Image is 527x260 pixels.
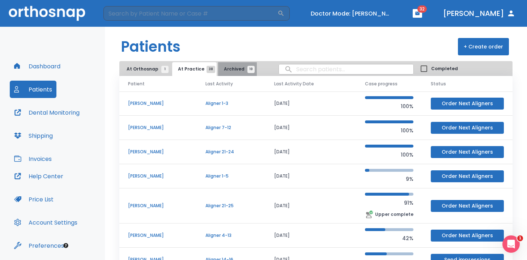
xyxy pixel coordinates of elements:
div: tabs [121,62,258,76]
p: [PERSON_NAME] [128,173,188,179]
p: [PERSON_NAME] [128,100,188,107]
p: Aligner 1-3 [205,100,257,107]
span: Completed [431,65,458,72]
p: [PERSON_NAME] [128,203,188,209]
td: [DATE] [265,164,356,188]
span: Patient [128,81,145,87]
td: [DATE] [265,140,356,164]
td: [DATE] [265,223,356,248]
button: Price List [10,191,58,208]
button: [PERSON_NAME] [440,7,518,20]
button: Doctor Mode: [PERSON_NAME] [308,8,395,20]
span: At Practice [178,66,211,72]
button: Account Settings [10,214,82,231]
span: Last Activity Date [274,81,314,87]
button: Shipping [10,127,57,144]
p: 100% [365,150,413,159]
h1: Patients [121,36,180,57]
button: Invoices [10,150,56,167]
button: Help Center [10,167,68,185]
span: 1 [161,66,169,73]
p: Aligner 4-13 [205,232,257,239]
span: Last Activity [205,81,233,87]
button: Preferences [10,237,68,254]
button: Order Next Aligners [431,122,504,134]
button: Order Next Aligners [431,146,504,158]
span: Status [431,81,446,87]
p: Aligner 1-5 [205,173,257,179]
p: [PERSON_NAME] [128,232,188,239]
p: Aligner 21-25 [205,203,257,209]
button: Order Next Aligners [431,230,504,242]
p: 100% [365,102,413,111]
span: Archived [224,66,251,72]
span: 10 [247,66,255,73]
button: Patients [10,81,56,98]
p: 91% [365,199,413,207]
p: 9% [365,175,413,183]
button: Order Next Aligners [431,200,504,212]
input: Search by Patient Name or Case # [103,6,277,21]
p: 42% [365,234,413,243]
iframe: Intercom live chat [502,235,520,253]
button: Dental Monitoring [10,104,84,121]
button: + Create order [458,38,509,55]
span: 38 [207,66,215,73]
p: 100% [365,126,413,135]
span: At Orthosnap [127,66,165,72]
button: Dashboard [10,57,65,75]
td: [DATE] [265,116,356,140]
input: search [279,62,413,76]
td: [DATE] [265,91,356,116]
img: Orthosnap [9,6,85,21]
p: [PERSON_NAME] [128,149,188,155]
p: [PERSON_NAME] [128,124,188,131]
button: Order Next Aligners [431,98,504,110]
span: 1 [517,235,523,241]
button: Order Next Aligners [431,170,504,182]
p: Aligner 7-12 [205,124,257,131]
span: Case progress [365,81,398,87]
div: Tooltip anchor [63,242,69,249]
span: 32 [417,5,427,13]
td: [DATE] [265,188,356,223]
p: Upper complete [375,211,413,218]
p: Aligner 21-24 [205,149,257,155]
